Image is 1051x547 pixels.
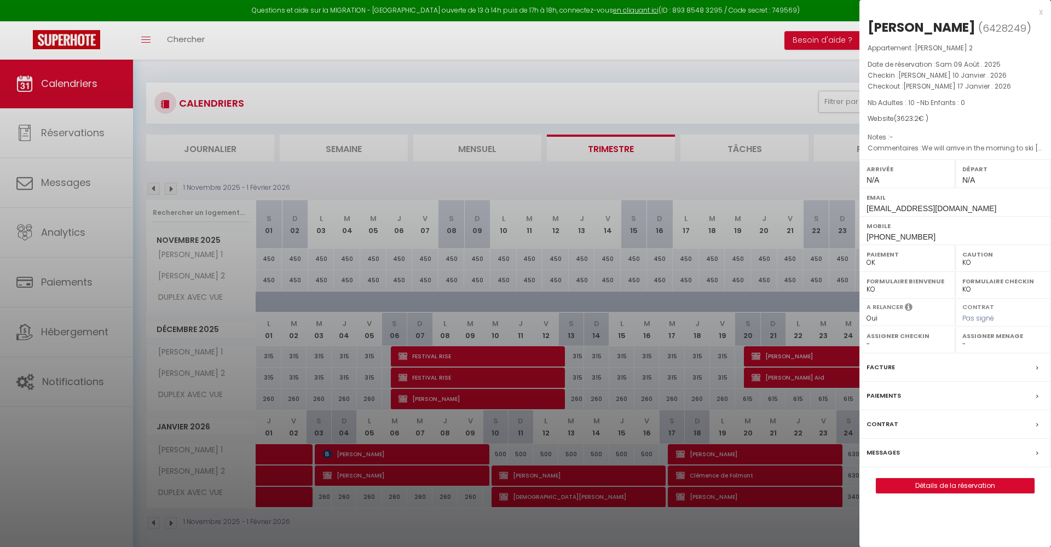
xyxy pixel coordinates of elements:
[903,82,1011,91] span: [PERSON_NAME] 17 Janvier . 2026
[876,478,1035,493] button: Détails de la réservation
[962,302,994,310] label: Contrat
[867,362,895,373] label: Facture
[867,447,900,458] label: Messages
[868,81,1043,92] p: Checkout :
[867,232,935,241] span: [PHONE_NUMBER]
[898,71,1007,80] span: [PERSON_NAME] 10 Janvier . 2026
[867,276,948,287] label: Formulaire Bienvenue
[9,4,42,37] button: Open LiveChat chat widget
[876,479,1034,493] a: Détails de la réservation
[894,114,928,123] span: ( € )
[868,143,1043,154] p: Commentaires :
[867,176,879,184] span: N/A
[867,330,948,341] label: Assigner Checkin
[962,176,975,184] span: N/A
[867,164,948,174] label: Arrivée
[868,19,975,36] div: [PERSON_NAME]
[868,43,1043,54] p: Appartement :
[867,249,948,260] label: Paiement
[867,302,903,312] label: A relancer
[920,98,965,107] span: Nb Enfants : 0
[867,220,1044,231] label: Mobile
[962,313,994,323] span: Pas signé
[868,132,1043,143] p: Notes :
[962,249,1044,260] label: Caution
[859,5,1043,19] div: x
[868,114,1043,124] div: Website
[867,204,996,213] span: [EMAIL_ADDRESS][DOMAIN_NAME]
[915,43,973,53] span: [PERSON_NAME] 2
[868,98,965,107] span: Nb Adultes : 10 -
[897,114,919,123] span: 3623.2
[905,302,913,315] i: Sélectionner OUI si vous souhaiter envoyer les séquences de messages post-checkout
[935,60,1001,69] span: Sam 09 Août . 2025
[867,390,901,401] label: Paiements
[890,132,893,142] span: -
[962,276,1044,287] label: Formulaire Checkin
[868,70,1043,81] p: Checkin :
[867,418,898,430] label: Contrat
[978,20,1031,36] span: ( )
[983,21,1026,35] span: 6428249
[867,192,1044,203] label: Email
[868,59,1043,70] p: Date de réservation :
[962,330,1044,341] label: Assigner Menage
[962,164,1044,174] label: Départ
